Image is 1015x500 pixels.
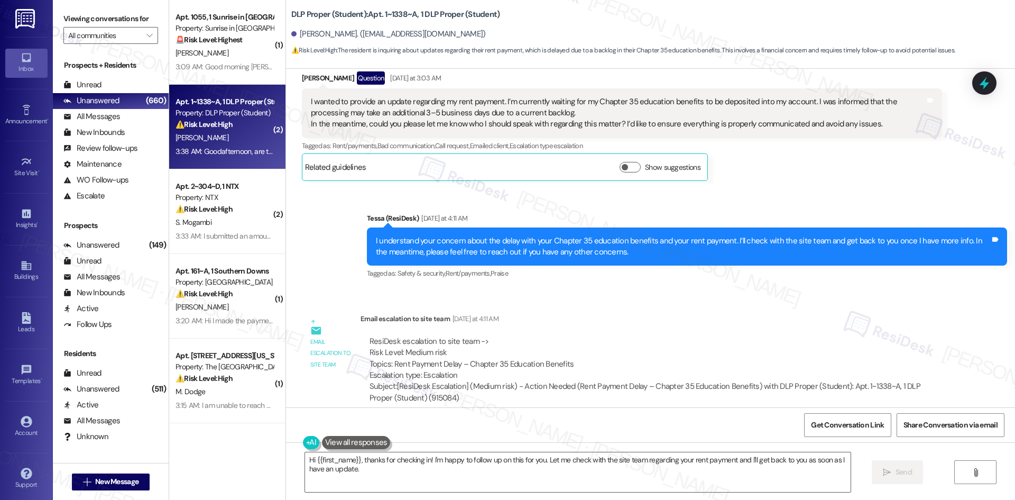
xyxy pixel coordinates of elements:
[176,12,273,23] div: Apt. 1055, 1 Sunrise in [GEOGRAPHIC_DATA]
[63,431,108,442] div: Unknown
[176,107,273,119] div: Property: DLP Proper (Student)
[5,309,48,338] a: Leads
[63,111,120,122] div: All Messages
[176,192,273,203] div: Property: NTX
[377,141,435,150] span: Bad communication ,
[419,213,467,224] div: [DATE] at 4:11 AM
[176,133,228,142] span: [PERSON_NAME]
[53,220,169,231] div: Prospects
[897,413,1004,437] button: Share Conversation via email
[176,350,273,361] div: Apt. [STREET_ADDRESS][US_STATE]
[5,49,48,77] a: Inbox
[302,138,942,153] div: Tagged as:
[38,168,40,175] span: •
[361,313,942,328] div: Email escalation to site team
[36,220,38,227] span: •
[53,60,169,71] div: Prospects + Residents
[872,460,923,484] button: Send
[972,468,980,477] i: 
[15,9,37,29] img: ResiDesk Logo
[176,401,430,410] div: 3:15 AM: I am unable to reach anyone in the office to find out how much my rent is...
[435,141,470,150] span: Call request ,
[63,368,101,379] div: Unread
[176,374,233,383] strong: ⚠️ Risk Level: High
[302,71,942,88] div: [PERSON_NAME]
[804,413,891,437] button: Get Conversation Link
[176,277,273,288] div: Property: [GEOGRAPHIC_DATA]
[95,476,139,487] span: New Message
[5,257,48,285] a: Buildings
[450,313,499,324] div: [DATE] at 4:11 AM
[470,141,510,150] span: Emailed client ,
[176,217,211,227] span: S. Mogambi
[63,319,112,330] div: Follow Ups
[176,96,273,107] div: Apt. 1~1338~A, 1 DLP Proper (Student)
[5,361,48,389] a: Templates •
[176,147,327,156] div: 3:38 AM: Goodafternoon, are there any updates?
[63,190,105,202] div: Escalate
[370,381,933,404] div: Subject: [ResiDesk Escalation] (Medium risk) - Action Needed (Rent Payment Delay – Chapter 35 Edu...
[446,269,491,278] span: Rent/payments ,
[47,116,49,123] span: •
[311,96,925,130] div: I wanted to provide an update regarding my rent payment. I’m currently waiting for my Chapter 35 ...
[68,27,141,44] input: All communities
[63,384,119,395] div: Unanswered
[291,29,486,40] div: [PERSON_NAME]. ([EMAIL_ADDRESS][DOMAIN_NAME])
[63,143,137,154] div: Review follow-ups
[176,62,758,71] div: 3:09 AM: Good morning [PERSON_NAME], The renewal of my lease is November, I will not be renewing ...
[176,48,228,58] span: [PERSON_NAME]
[176,231,460,241] div: 3:33 AM: I submitted an amount [DATE] and I should submit another [DATE] and [DATE] as well
[5,413,48,441] a: Account
[176,361,273,372] div: Property: The [GEOGRAPHIC_DATA]
[367,266,1007,281] div: Tagged as:
[176,204,233,214] strong: ⚠️ Risk Level: High
[63,256,101,267] div: Unread
[376,235,990,258] div: I understand your concern about the delay with your Chapter 35 education benefits and your rent p...
[63,303,99,314] div: Active
[5,465,48,493] a: Support
[367,213,1007,228] div: Tessa (ResiDesk)
[63,240,119,251] div: Unanswered
[5,153,48,181] a: Site Visit •
[143,93,169,109] div: (660)
[41,376,42,383] span: •
[149,381,169,397] div: (511)
[176,266,273,277] div: Apt. 161~A, 1 Southern Downs
[176,181,273,192] div: Apt. 2~304~D, 1 NTX
[63,127,125,138] div: New Inbounds
[333,141,377,150] span: Rent/payments ,
[645,162,700,173] label: Show suggestions
[176,316,704,325] div: 3:20 AM: Hi I made the payment. However, my renter's insurnace isn't reflected though it has been...
[176,23,273,34] div: Property: Sunrise in [GEOGRAPHIC_DATA]
[305,452,851,492] textarea: Hi {{first_name}}, thanks for checking in! I'm happy to follow up on this for you. Let me check w...
[387,72,441,84] div: [DATE] at 3:03 AM
[398,269,446,278] span: Safety & security ,
[176,387,205,396] span: M. Dodge
[510,141,583,150] span: Escalation type escalation
[53,348,169,359] div: Residents
[903,420,998,431] span: Share Conversation via email
[176,35,243,44] strong: 🚨 Risk Level: Highest
[491,269,508,278] span: Praise
[883,468,891,477] i: 
[63,415,120,426] div: All Messages
[291,46,337,54] strong: ⚠️ Risk Level: High
[896,467,912,478] span: Send
[63,399,99,411] div: Active
[63,159,122,170] div: Maintenance
[146,237,169,253] div: (149)
[291,45,955,56] span: : The resident is inquiring about updates regarding their rent payment, which is delayed due to a...
[63,271,120,283] div: All Messages
[291,9,500,20] b: DLP Proper (Student): Apt. 1~1338~A, 1 DLP Proper (Student)
[310,337,352,370] div: Email escalation to site team
[370,336,933,381] div: ResiDesk escalation to site team -> Risk Level: Medium risk Topics: Rent Payment Delay – Chapter ...
[176,120,233,129] strong: ⚠️ Risk Level: High
[811,420,884,431] span: Get Conversation Link
[63,95,119,106] div: Unanswered
[176,289,233,298] strong: ⚠️ Risk Level: High
[305,162,366,177] div: Related guidelines
[63,79,101,90] div: Unread
[63,175,128,186] div: WO Follow-ups
[63,287,125,298] div: New Inbounds
[176,302,228,312] span: [PERSON_NAME]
